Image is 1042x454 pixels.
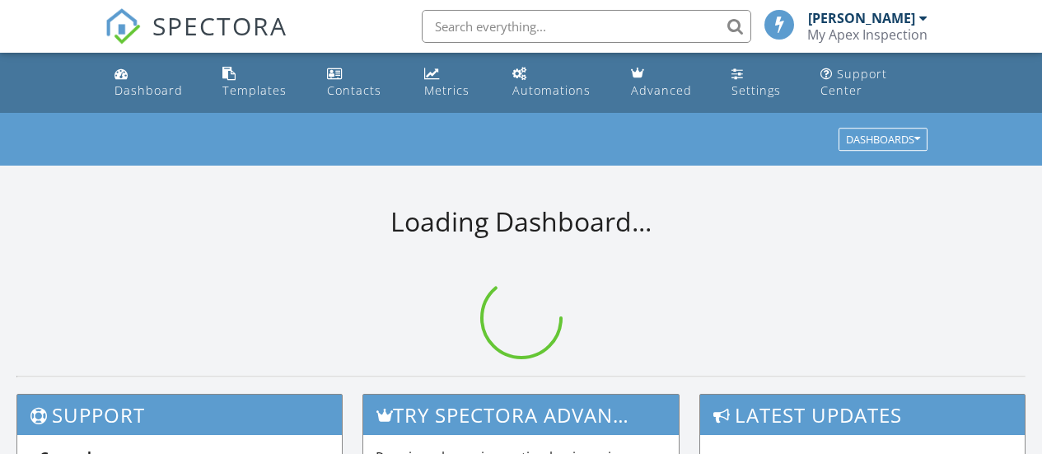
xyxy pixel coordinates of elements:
a: Automations (Basic) [506,59,611,106]
input: Search everything... [422,10,751,43]
a: Support Center [814,59,934,106]
a: Advanced [624,59,712,106]
a: SPECTORA [105,22,287,57]
button: Dashboards [839,129,928,152]
img: The Best Home Inspection Software - Spectora [105,8,141,44]
h3: Try spectora advanced [DATE] [363,395,678,435]
div: [PERSON_NAME] [808,10,915,26]
a: Contacts [320,59,404,106]
a: Dashboard [108,59,203,106]
div: Support Center [820,66,887,98]
a: Metrics [418,59,493,106]
div: My Apex Inspection [807,26,928,43]
a: Templates [216,59,307,106]
a: Settings [725,59,801,106]
div: Settings [731,82,781,98]
div: Advanced [631,82,692,98]
h3: Support [17,395,342,435]
div: Automations [512,82,591,98]
div: Contacts [327,82,381,98]
span: SPECTORA [152,8,287,43]
h3: Latest Updates [700,395,1025,435]
div: Templates [222,82,287,98]
div: Dashboard [114,82,183,98]
div: Metrics [424,82,470,98]
div: Dashboards [846,134,920,146]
